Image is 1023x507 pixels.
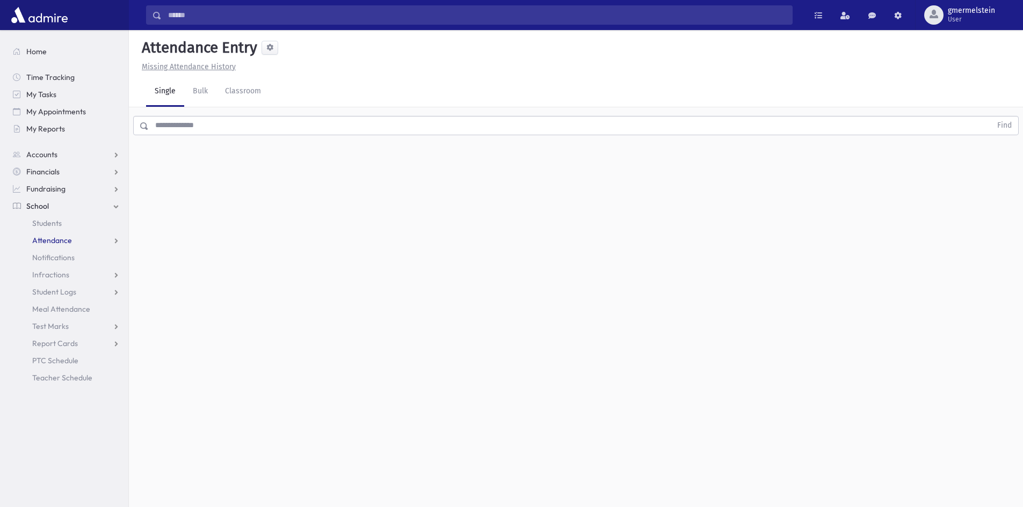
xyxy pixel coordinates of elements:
[948,15,995,24] span: User
[32,304,90,314] span: Meal Attendance
[4,120,128,137] a: My Reports
[216,77,270,107] a: Classroom
[26,90,56,99] span: My Tasks
[4,283,128,300] a: Student Logs
[991,116,1018,135] button: Find
[26,47,47,56] span: Home
[32,373,92,383] span: Teacher Schedule
[26,124,65,134] span: My Reports
[4,369,128,386] a: Teacher Schedule
[4,197,128,215] a: School
[32,356,78,365] span: PTC Schedule
[9,4,70,26] img: AdmirePro
[4,266,128,283] a: Infractions
[26,107,86,116] span: My Appointments
[26,167,60,177] span: Financials
[4,43,128,60] a: Home
[4,232,128,249] a: Attendance
[32,218,62,228] span: Students
[4,180,128,197] a: Fundraising
[4,335,128,352] a: Report Cards
[4,318,128,335] a: Test Marks
[32,236,72,245] span: Attendance
[948,6,995,15] span: gmermelstein
[4,146,128,163] a: Accounts
[4,69,128,86] a: Time Tracking
[26,72,75,82] span: Time Tracking
[32,270,69,280] span: Infractions
[32,321,69,331] span: Test Marks
[146,77,184,107] a: Single
[32,287,76,297] span: Student Logs
[137,62,236,71] a: Missing Attendance History
[26,201,49,211] span: School
[4,352,128,369] a: PTC Schedule
[26,184,66,194] span: Fundraising
[32,253,75,262] span: Notifications
[4,249,128,266] a: Notifications
[4,300,128,318] a: Meal Attendance
[4,103,128,120] a: My Appointments
[4,86,128,103] a: My Tasks
[137,39,257,57] h5: Attendance Entry
[4,215,128,232] a: Students
[4,163,128,180] a: Financials
[162,5,792,25] input: Search
[142,62,236,71] u: Missing Attendance History
[26,150,57,159] span: Accounts
[184,77,216,107] a: Bulk
[32,339,78,348] span: Report Cards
